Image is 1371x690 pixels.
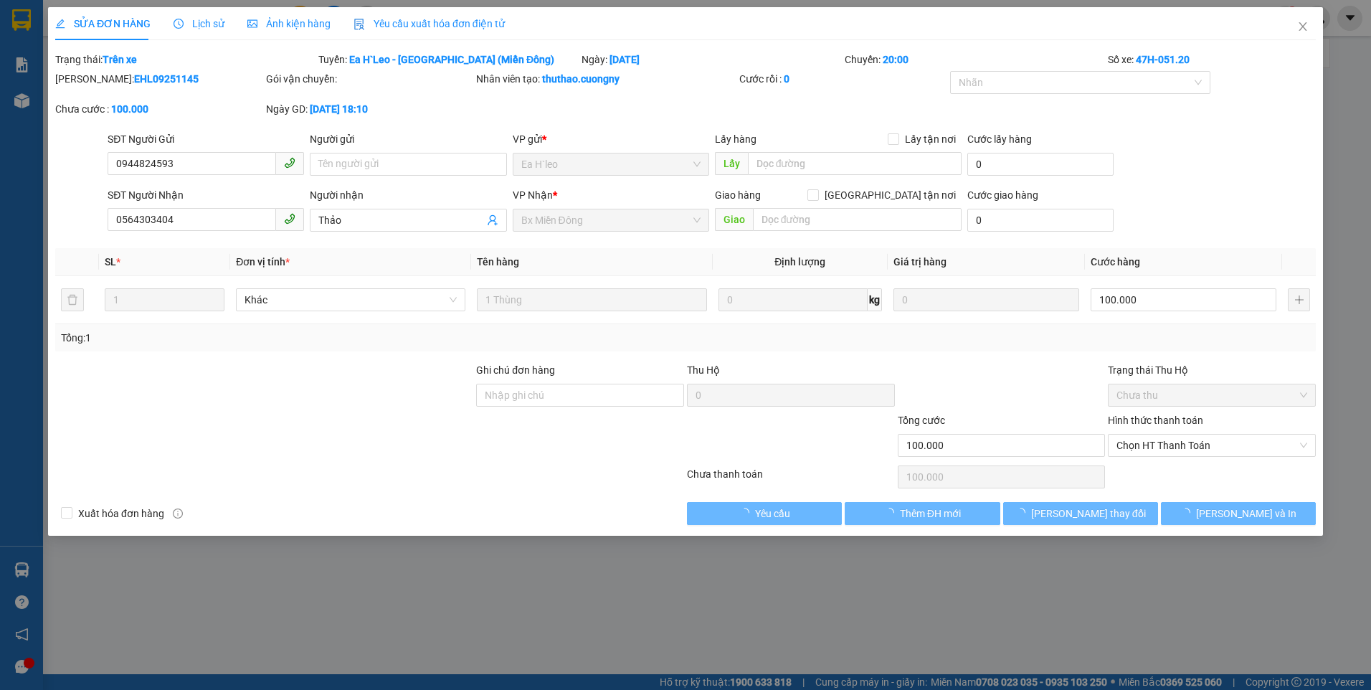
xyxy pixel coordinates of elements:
span: Giao [715,208,753,231]
span: Lấy hàng [715,133,756,145]
span: edit [55,19,65,29]
span: [PERSON_NAME] thay đổi [1031,506,1146,521]
b: 20:00 [883,54,909,65]
span: Tên hàng [477,256,519,268]
div: Nhân viên tạo: [476,71,736,87]
b: 0 [784,73,789,85]
button: Yêu cầu [687,502,842,525]
input: VD: Bàn, Ghế [477,288,706,311]
b: [DATE] [609,54,640,65]
b: 100.000 [111,103,148,115]
span: Định lượng [774,256,825,268]
div: SĐT Người Nhận [108,187,304,203]
span: Lấy [715,152,748,175]
b: EHL09251145 [134,73,199,85]
span: Đơn vị tính [236,256,290,268]
b: 47H-051.20 [1136,54,1190,65]
div: Ngày: [580,52,843,67]
button: delete [61,288,84,311]
b: [DATE] 18:10 [310,103,368,115]
span: Ảnh kiện hàng [247,18,331,29]
div: Tổng: 1 [61,330,529,346]
span: [PERSON_NAME] và In [1196,506,1296,521]
span: Thu Hộ [687,364,720,376]
img: icon [354,19,365,30]
div: Chuyến: [843,52,1106,67]
span: Xuất hóa đơn hàng [72,506,170,521]
button: Thêm ĐH mới [845,502,1000,525]
input: Dọc đường [753,208,962,231]
span: Khác [245,289,457,311]
b: thuthao.cuongny [542,73,620,85]
button: [PERSON_NAME] và In [1161,502,1316,525]
span: close [1297,21,1309,32]
div: Chưa thanh toán [685,466,896,491]
div: Tuyến: [317,52,580,67]
button: plus [1288,288,1310,311]
span: Ea H`leo [521,153,701,175]
span: picture [247,19,257,29]
span: SỬA ĐƠN HÀNG [55,18,151,29]
span: SL [105,256,116,268]
input: Cước giao hàng [967,209,1114,232]
span: kg [868,288,882,311]
div: Trạng thái: [54,52,317,67]
span: Thêm ĐH mới [900,506,961,521]
button: [PERSON_NAME] thay đổi [1003,502,1158,525]
span: Chọn HT Thanh Toán [1116,435,1307,456]
input: 0 [893,288,1079,311]
span: Giao hàng [715,189,761,201]
div: Ngày GD: [266,101,474,117]
b: Trên xe [103,54,137,65]
span: VP Nhận [513,189,553,201]
input: Dọc đường [748,152,962,175]
span: loading [1015,508,1031,518]
div: Trạng thái Thu Hộ [1108,362,1316,378]
div: Chưa cước : [55,101,263,117]
span: Lấy tận nơi [899,131,962,147]
input: Ghi chú đơn hàng [476,384,684,407]
label: Hình thức thanh toán [1108,415,1203,426]
span: phone [284,213,295,225]
span: Tổng cước [898,415,945,426]
div: SĐT Người Gửi [108,131,304,147]
span: Giá trị hàng [893,256,947,268]
span: Yêu cầu [755,506,790,521]
div: [PERSON_NAME]: [55,71,263,87]
span: user-add [487,214,498,226]
div: VP gửi [513,131,709,147]
span: Yêu cầu xuất hóa đơn điện tử [354,18,505,29]
label: Ghi chú đơn hàng [476,364,555,376]
span: Lịch sử [174,18,224,29]
span: Bx Miền Đông [521,209,701,231]
div: Cước rồi : [739,71,947,87]
button: Close [1283,7,1323,47]
span: phone [284,157,295,169]
label: Cước giao hàng [967,189,1038,201]
label: Cước lấy hàng [967,133,1032,145]
div: Người gửi [310,131,506,147]
span: loading [1180,508,1196,518]
span: Cước hàng [1091,256,1140,268]
input: Cước lấy hàng [967,153,1114,176]
span: loading [884,508,900,518]
b: Ea H`Leo - [GEOGRAPHIC_DATA] (Miền Đông) [349,54,554,65]
span: info-circle [173,509,183,519]
div: Gói vận chuyển: [266,71,474,87]
span: loading [739,508,755,518]
div: Người nhận [310,187,506,203]
span: clock-circle [174,19,184,29]
div: Số xe: [1106,52,1317,67]
span: [GEOGRAPHIC_DATA] tận nơi [819,187,962,203]
span: Chưa thu [1116,384,1307,406]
